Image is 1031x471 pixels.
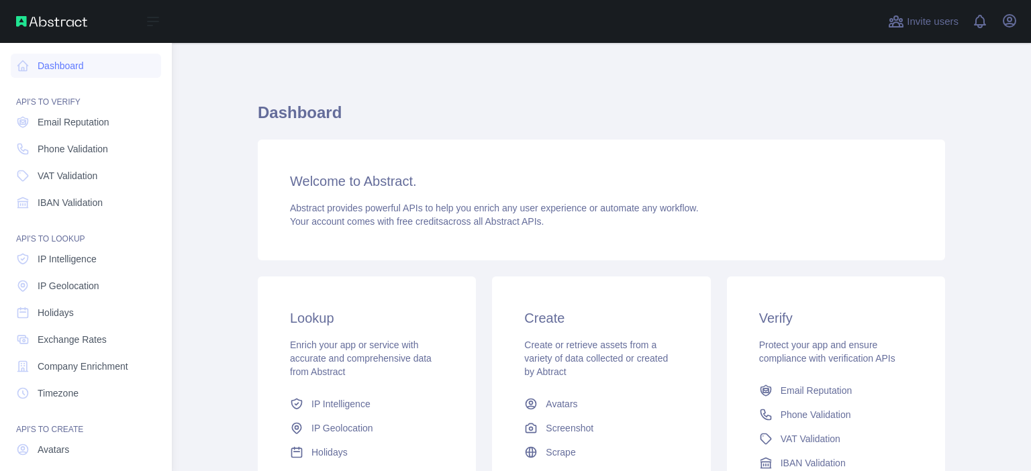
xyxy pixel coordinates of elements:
button: Invite users [885,11,961,32]
span: Avatars [38,443,69,456]
span: Screenshot [546,421,593,435]
span: Company Enrichment [38,360,128,373]
span: Invite users [907,14,959,30]
a: IBAN Validation [11,191,161,215]
a: Avatars [519,392,683,416]
div: API'S TO CREATE [11,408,161,435]
span: IP Geolocation [38,279,99,293]
a: VAT Validation [11,164,161,188]
a: Company Enrichment [11,354,161,378]
a: Screenshot [519,416,683,440]
span: Enrich your app or service with accurate and comprehensive data from Abstract [290,339,432,377]
span: IP Intelligence [311,397,371,411]
a: Holidays [285,440,449,464]
a: Phone Validation [11,137,161,161]
span: IP Intelligence [38,252,97,266]
span: IBAN Validation [38,196,103,209]
span: Holidays [38,306,74,319]
span: Email Reputation [781,384,852,397]
span: Avatars [546,397,577,411]
span: free credits [397,216,443,227]
a: Email Reputation [11,110,161,134]
span: VAT Validation [781,432,840,446]
h3: Verify [759,309,913,327]
h1: Dashboard [258,102,945,134]
a: IP Geolocation [285,416,449,440]
span: Your account comes with across all Abstract APIs. [290,216,544,227]
a: Email Reputation [754,378,918,403]
h3: Create [524,309,678,327]
span: Scrape [546,446,575,459]
h3: Lookup [290,309,444,327]
span: Holidays [311,446,348,459]
a: Holidays [11,301,161,325]
a: VAT Validation [754,427,918,451]
span: Protect your app and ensure compliance with verification APIs [759,339,895,364]
a: Phone Validation [754,403,918,427]
div: API'S TO VERIFY [11,81,161,107]
span: Timezone [38,386,79,400]
span: Phone Validation [781,408,851,421]
a: IP Geolocation [11,274,161,298]
a: IP Intelligence [11,247,161,271]
a: IP Intelligence [285,392,449,416]
span: VAT Validation [38,169,97,182]
div: API'S TO LOOKUP [11,217,161,244]
span: Exchange Rates [38,333,107,346]
img: Abstract API [16,16,87,27]
a: Dashboard [11,54,161,78]
span: Create or retrieve assets from a variety of data collected or created by Abtract [524,339,668,377]
span: IP Geolocation [311,421,373,435]
a: Avatars [11,437,161,462]
a: Scrape [519,440,683,464]
span: Email Reputation [38,115,109,129]
a: Timezone [11,381,161,405]
span: Phone Validation [38,142,108,156]
a: Exchange Rates [11,327,161,352]
h3: Welcome to Abstract. [290,172,913,191]
span: IBAN Validation [781,456,846,470]
span: Abstract provides powerful APIs to help you enrich any user experience or automate any workflow. [290,203,699,213]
